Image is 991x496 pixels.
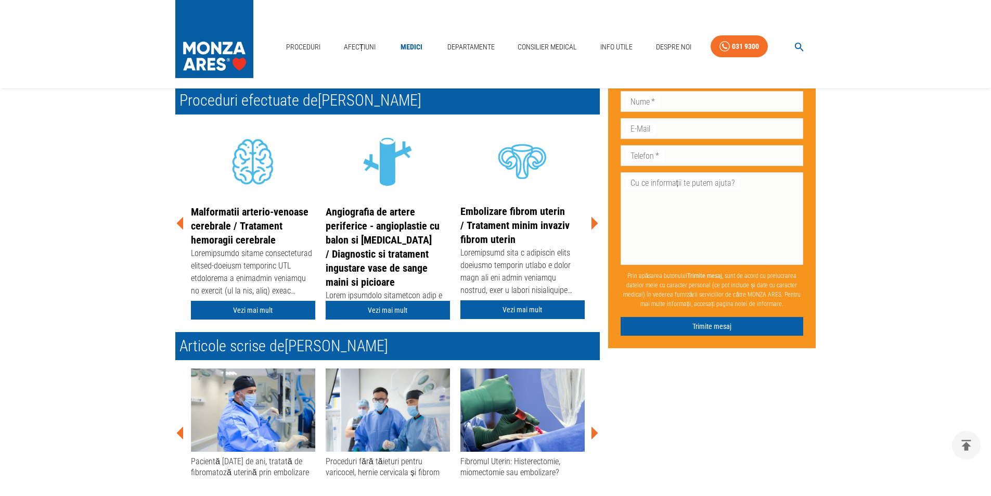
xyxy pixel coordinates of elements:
[711,35,768,58] a: 031 9300
[460,368,585,452] img: Fibromul Uterin: Histerectomie, miomectomie sau embolizare?
[191,247,315,299] div: Loremipsumdo sitame consecteturad elitsed-doeiusm temporinc UTL etdolorema a enimadmin veniamqu n...
[191,368,315,478] a: Pacientă [DATE] de ani, tratată de fibromatoză uterină prin embolizare
[621,316,804,336] button: Trimite mesaj
[460,300,585,320] a: Vezi mai mult
[191,456,315,478] div: Pacientă [DATE] de ani, tratată de fibromatoză uterină prin embolizare
[652,36,696,58] a: Despre Noi
[732,40,759,53] div: 031 9300
[460,368,585,478] a: Fibromul Uterin: Histerectomie, miomectomie sau embolizare?
[460,456,585,478] div: Fibromul Uterin: Histerectomie, miomectomie sau embolizare?
[395,36,428,58] a: Medici
[513,36,581,58] a: Consilier Medical
[191,301,315,320] a: Vezi mai mult
[326,368,450,478] a: Proceduri fără tăieturi pentru varicocel, hernie cervicala și fibrom
[621,266,804,312] p: Prin apăsarea butonului , sunt de acord cu prelucrarea datelor mele cu caracter personal (ce pot ...
[326,301,450,320] a: Vezi mai mult
[326,456,450,478] div: Proceduri fără tăieturi pentru varicocel, hernie cervicala și fibrom
[687,272,722,279] b: Trimite mesaj
[460,247,585,299] div: Loremipsumd sita c adipiscin elits doeiusmo temporin utlabo e dolor magn ali eni admin veniamqu n...
[952,431,981,460] button: delete
[443,36,499,58] a: Departamente
[191,368,315,452] img: Pacientă de 25 de ani, tratată de fibromatoză uterină prin embolizare
[282,36,325,58] a: Proceduri
[340,36,380,58] a: Afecțiuni
[191,206,308,246] a: Malformatii arterio-venoase cerebrale / Tratament hemoragii cerebrale
[326,289,450,341] div: Lorem ipsumdolo sitametcon adip e seddoeius tempor, inc utla etdolo magnaa enimadminimveni. Quisn...
[326,368,450,452] img: Proceduri fără tăieturi pentru varicocel, hernie cervicala și fibrom
[596,36,637,58] a: Info Utile
[175,86,600,115] h2: Proceduri efectuate de [PERSON_NAME]
[326,206,440,288] a: Angiografia de artere periferice - angioplastie cu balon si [MEDICAL_DATA] / Diagnostic si tratam...
[175,332,600,360] h2: Articole scrise de [PERSON_NAME]
[460,205,570,246] a: Embolizare fibrom uterin / Tratament minim invaziv fibrom uterin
